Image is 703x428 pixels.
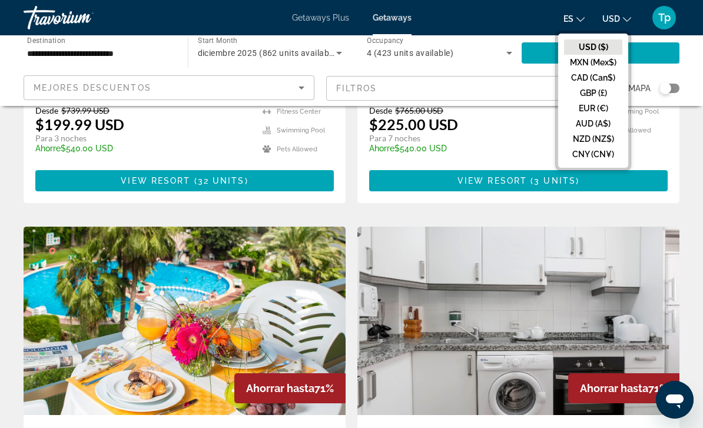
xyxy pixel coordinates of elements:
[121,176,190,185] span: View Resort
[457,176,527,185] span: View Resort
[658,12,671,24] span: Tp
[564,131,622,147] button: NZD (NZ$)
[24,227,346,415] img: 3051O01X.jpg
[369,133,585,144] p: Para 7 noches
[395,105,443,115] span: $765.00 USD
[277,145,317,153] span: Pets Allowed
[534,176,576,185] span: 3 units
[580,382,648,394] span: Ahorrar hasta
[369,170,668,191] button: View Resort(3 units)
[564,39,622,55] button: USD ($)
[35,115,124,133] p: $199.99 USD
[198,48,339,58] span: diciembre 2025 (862 units available)
[35,144,251,153] p: $540.00 USD
[564,85,622,101] button: GBP (£)
[34,81,304,95] mat-select: Sort by
[326,75,617,101] button: Filter
[522,42,680,64] button: Búsqueda
[564,55,622,70] button: MXN (Mex$)
[27,36,65,44] span: Destination
[656,381,694,419] iframe: Button to launch messaging window
[61,105,110,115] span: $739.99 USD
[564,70,622,85] button: CAD (Can$)
[527,176,579,185] span: ( )
[367,37,404,45] span: Occupancy
[198,37,237,45] span: Start Month
[292,13,349,22] a: Getaways Plus
[564,116,622,131] button: AUD (A$)
[649,5,679,30] button: User Menu
[602,14,620,24] span: USD
[246,382,314,394] span: Ahorrar hasta
[35,170,334,191] button: View Resort(32 units)
[563,10,585,27] button: Change language
[369,105,392,115] span: Desde
[35,144,61,153] span: Ahorre
[568,373,679,403] div: 71%
[563,14,573,24] span: es
[602,10,631,27] button: Change currency
[24,2,141,33] a: Travorium
[357,227,679,415] img: 2404I01X.jpg
[234,373,346,403] div: 71%
[369,115,458,133] p: $225.00 USD
[35,133,251,144] p: Para 3 noches
[373,13,412,22] a: Getaways
[198,176,245,185] span: 32 units
[367,48,453,58] span: 4 (423 units available)
[34,83,151,92] span: Mejores descuentos
[35,105,58,115] span: Desde
[369,144,585,153] p: $540.00 USD
[628,80,651,97] span: Mapa
[564,101,622,116] button: EUR (€)
[369,144,394,153] span: Ahorre
[277,108,321,115] span: Fitness Center
[190,176,248,185] span: ( )
[611,108,659,115] span: Swimming Pool
[277,127,325,134] span: Swimming Pool
[564,147,622,162] button: CNY (CN¥)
